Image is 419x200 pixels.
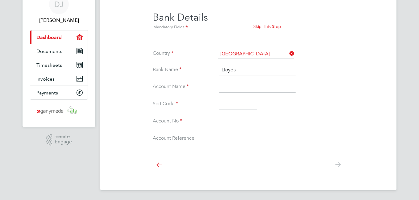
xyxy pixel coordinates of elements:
a: Payments [30,86,88,99]
label: Account Reference [153,135,214,142]
span: Powered by [55,134,72,139]
label: Account No [153,118,214,124]
a: Invoices [30,72,88,86]
div: Mandatory Fields [153,24,248,31]
label: Account Name [153,83,214,90]
a: Go to home page [30,106,88,116]
span: Invoices [36,76,55,82]
a: Timesheets [30,58,88,72]
span: Documents [36,48,62,54]
label: Country [153,50,214,57]
span: Dashboard [36,34,62,40]
span: David Johnson [30,17,88,24]
a: Documents [30,44,88,58]
span: Engage [55,139,72,145]
label: Bank Name [153,66,214,73]
a: Powered byEngage [46,134,72,146]
span: DJ [54,0,64,8]
button: Skip This Step [248,22,286,31]
span: Timesheets [36,62,62,68]
img: ganymedesolutions-logo-retina.png [35,106,83,116]
span: Payments [36,90,58,96]
input: Search for... [218,50,294,58]
h2: Bank Details [153,11,248,31]
a: Dashboard [30,30,88,44]
label: Sort Code [153,101,214,107]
